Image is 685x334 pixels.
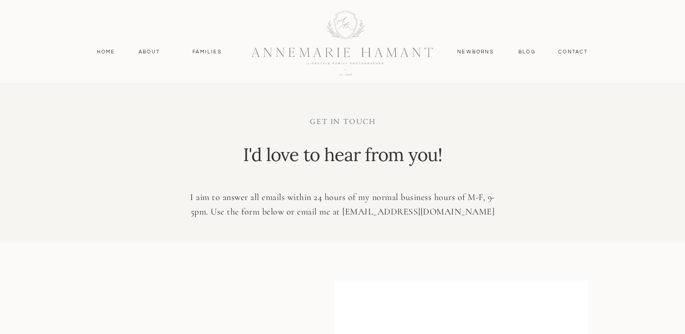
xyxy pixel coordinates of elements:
a: Newborns [454,48,498,56]
p: I'd love to hear from you! [241,142,445,177]
a: Families [187,48,228,56]
p: I aim to answer all emails within 24 hours of my normal business hours of M-F, 9-5pm. Use the for... [182,190,503,219]
a: Home [93,48,120,56]
p: get in touch [244,117,442,129]
a: About [136,48,163,56]
a: Blog [517,48,538,56]
a: contact [554,48,593,56]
